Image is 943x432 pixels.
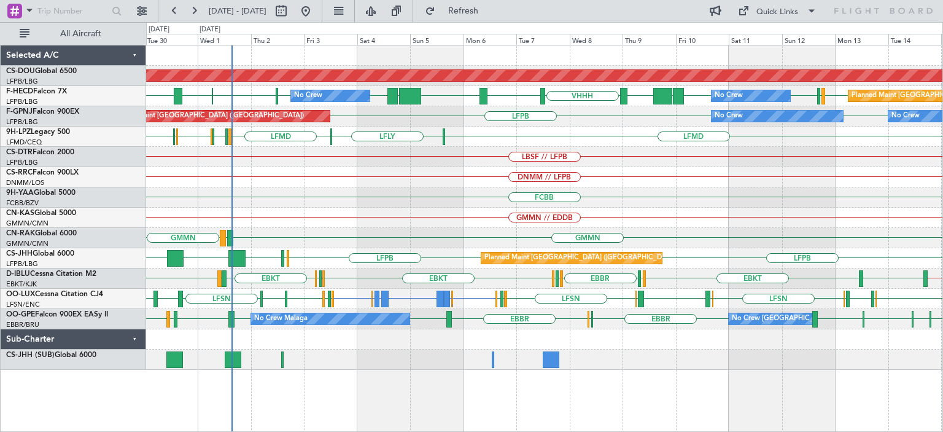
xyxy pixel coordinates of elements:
input: Trip Number [37,2,108,20]
a: OO-LUXCessna Citation CJ4 [6,291,103,298]
span: CS-JHH (SUB) [6,351,55,359]
button: All Aircraft [14,24,133,44]
a: DNMM/LOS [6,178,44,187]
div: [DATE] [149,25,169,35]
div: Sun 5 [410,34,464,45]
a: LFPB/LBG [6,77,38,86]
div: Planned Maint [GEOGRAPHIC_DATA] ([GEOGRAPHIC_DATA]) [111,107,304,125]
div: Mon 6 [464,34,517,45]
span: CS-DOU [6,68,35,75]
a: LFPB/LBG [6,117,38,127]
a: FCBB/BZV [6,198,39,208]
div: Sat 4 [357,34,411,45]
a: LFMD/CEQ [6,138,42,147]
span: OO-LUX [6,291,35,298]
span: CN-KAS [6,210,34,217]
span: OO-GPE [6,311,35,318]
span: CS-JHH [6,250,33,257]
span: [DATE] - [DATE] [209,6,266,17]
a: CS-JHH (SUB)Global 6000 [6,351,96,359]
a: LFSN/ENC [6,300,40,309]
a: LFPB/LBG [6,97,38,106]
div: No Crew [294,87,322,105]
a: GMMN/CMN [6,239,49,248]
a: CN-RAKGlobal 6000 [6,230,77,237]
div: No Crew Malaga [254,310,308,328]
a: CS-DTRFalcon 2000 [6,149,74,156]
a: F-HECDFalcon 7X [6,88,67,95]
a: CS-RRCFalcon 900LX [6,169,79,176]
a: LFPB/LBG [6,259,38,269]
a: CS-DOUGlobal 6500 [6,68,77,75]
div: Thu 2 [251,34,305,45]
a: EBKT/KJK [6,280,37,289]
div: Thu 9 [623,34,676,45]
div: [DATE] [200,25,220,35]
a: EBBR/BRU [6,320,39,329]
a: GMMN/CMN [6,219,49,228]
a: D-IBLUCessna Citation M2 [6,270,96,278]
div: Planned Maint [GEOGRAPHIC_DATA] ([GEOGRAPHIC_DATA]) [484,249,678,267]
div: No Crew [715,107,743,125]
a: 9H-LPZLegacy 500 [6,128,70,136]
div: Mon 13 [835,34,888,45]
div: No Crew [GEOGRAPHIC_DATA] ([GEOGRAPHIC_DATA] National) [732,310,937,328]
a: F-GPNJFalcon 900EX [6,108,79,116]
a: CS-JHHGlobal 6000 [6,250,74,257]
a: OO-GPEFalcon 900EX EASy II [6,311,108,318]
span: D-IBLU [6,270,30,278]
div: Quick Links [756,6,798,18]
span: F-HECD [6,88,33,95]
div: Fri 10 [676,34,729,45]
div: Tue 7 [516,34,570,45]
div: Sat 11 [729,34,782,45]
span: 9H-LPZ [6,128,31,136]
span: CS-DTR [6,149,33,156]
span: 9H-YAA [6,189,34,197]
div: Sun 12 [782,34,836,45]
div: Wed 1 [198,34,251,45]
div: Fri 3 [304,34,357,45]
span: All Aircraft [32,29,130,38]
button: Quick Links [732,1,823,21]
div: Tue 14 [888,34,942,45]
a: LFPB/LBG [6,158,38,167]
div: Wed 8 [570,34,623,45]
button: Refresh [419,1,493,21]
span: CN-RAK [6,230,35,237]
a: 9H-YAAGlobal 5000 [6,189,76,197]
span: CS-RRC [6,169,33,176]
a: CN-KASGlobal 5000 [6,210,76,217]
div: Tue 30 [145,34,198,45]
span: Refresh [438,7,489,15]
span: F-GPNJ [6,108,33,116]
div: No Crew [891,107,920,125]
div: No Crew [715,87,743,105]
